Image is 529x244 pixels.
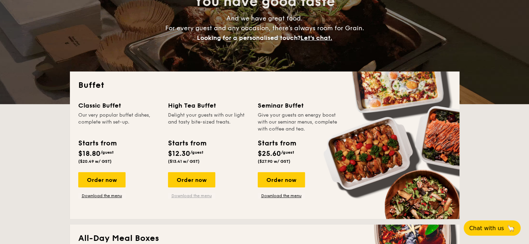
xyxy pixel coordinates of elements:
[258,112,339,133] div: Give your guests an energy boost with our seminar menus, complete with coffee and tea.
[258,150,281,158] span: $25.60
[300,34,332,42] span: Let's chat.
[507,224,515,232] span: 🦙
[190,150,203,155] span: /guest
[258,193,305,199] a: Download the menu
[168,150,190,158] span: $12.30
[78,112,160,133] div: Our very popular buffet dishes, complete with set-up.
[281,150,294,155] span: /guest
[258,159,290,164] span: ($27.90 w/ GST)
[168,112,249,133] div: Delight your guests with our light and tasty bite-sized treats.
[258,101,339,110] div: Seminar Buffet
[168,172,215,187] div: Order now
[101,150,114,155] span: /guest
[78,233,451,244] h2: All-Day Meal Boxes
[78,101,160,110] div: Classic Buffet
[165,15,364,42] span: And we have great food. For every guest and any occasion, there’s always room for Grain.
[469,225,504,232] span: Chat with us
[168,159,200,164] span: ($13.41 w/ GST)
[258,172,305,187] div: Order now
[168,193,215,199] a: Download the menu
[78,150,101,158] span: $18.80
[258,138,296,149] div: Starts from
[78,80,451,91] h2: Buffet
[464,220,521,236] button: Chat with us🦙
[78,159,112,164] span: ($20.49 w/ GST)
[168,101,249,110] div: High Tea Buffet
[78,193,126,199] a: Download the menu
[197,34,300,42] span: Looking for a personalised touch?
[78,138,116,149] div: Starts from
[78,172,126,187] div: Order now
[168,138,206,149] div: Starts from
